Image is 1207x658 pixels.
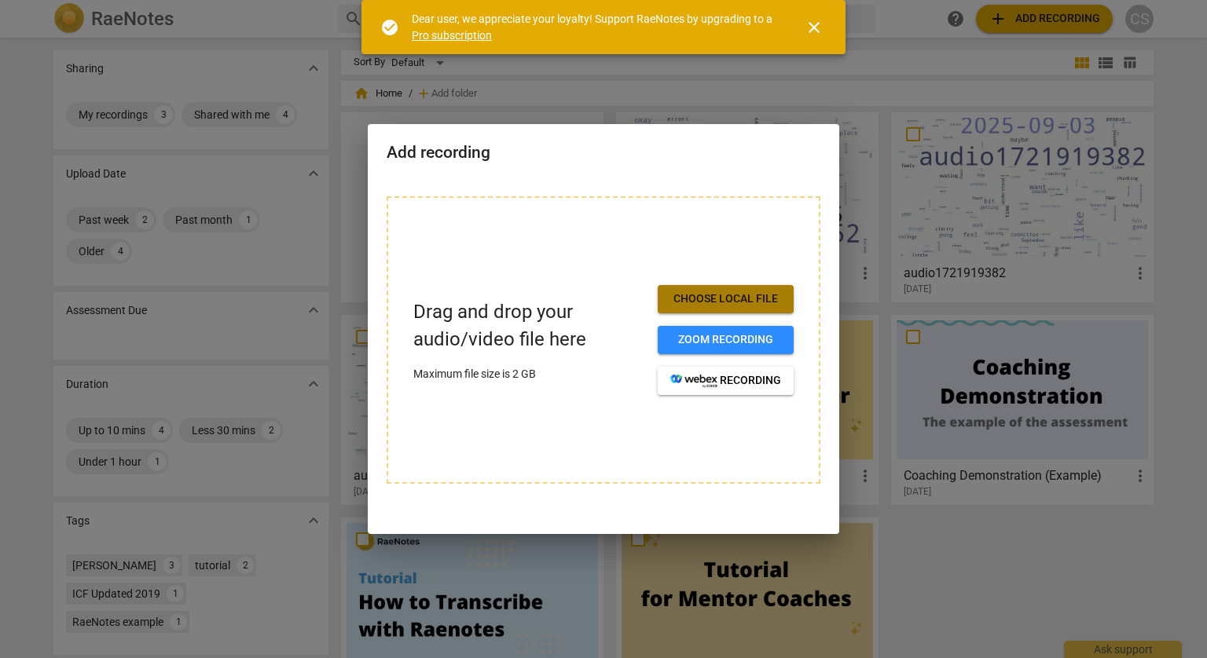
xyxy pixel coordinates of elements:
div: Dear user, we appreciate your loyalty! Support RaeNotes by upgrading to a [412,11,776,43]
p: Drag and drop your audio/video file here [413,298,645,353]
span: close [805,18,824,37]
p: Maximum file size is 2 GB [413,366,645,382]
button: recording [658,367,794,395]
a: Pro subscription [412,29,492,42]
span: check_circle [380,18,399,37]
button: Zoom recording [658,326,794,354]
button: Choose local file [658,285,794,313]
span: Zoom recording [670,332,781,348]
h2: Add recording [387,143,820,163]
span: Choose local file [670,291,781,307]
button: Close [795,9,833,46]
span: recording [670,373,781,389]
